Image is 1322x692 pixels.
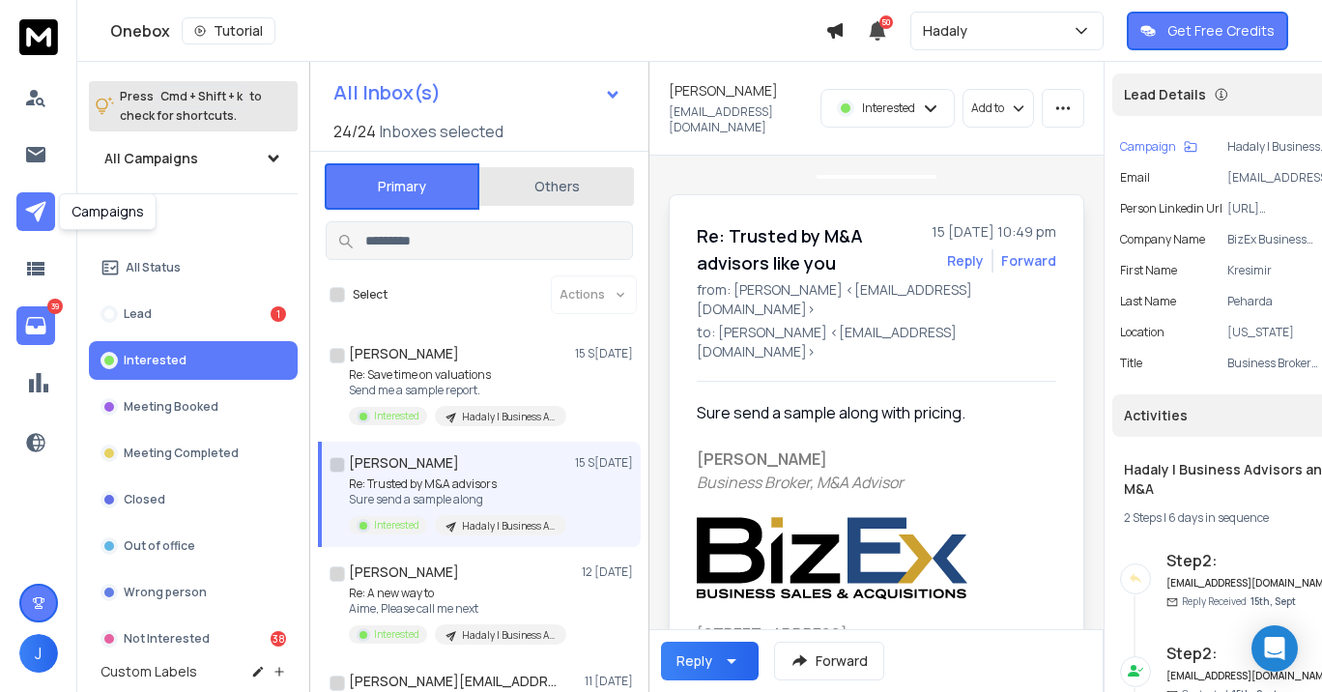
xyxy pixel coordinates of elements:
div: Onebox [110,17,825,44]
p: Title [1120,356,1142,371]
p: 15 S[DATE] [575,346,633,361]
h1: Re: Trusted by M&A advisors like you [697,222,920,276]
p: Lead Details [1124,85,1206,104]
p: Email [1120,170,1150,186]
span: 15th, Sept [1250,594,1296,608]
p: Not Interested [124,631,210,647]
button: All Inbox(s) [318,73,637,112]
p: Re: Trusted by M&A advisors [349,476,566,492]
h1: [PERSON_NAME][EMAIL_ADDRESS][PERSON_NAME][DOMAIN_NAME] +1 [349,672,561,691]
button: Meeting Booked [89,388,298,426]
button: J [19,634,58,673]
div: Open Intercom Messenger [1251,625,1298,672]
a: 39 [16,306,55,345]
button: Closed [89,480,298,519]
p: Aime, Please call me next [349,601,566,617]
p: from: [PERSON_NAME] <[EMAIL_ADDRESS][DOMAIN_NAME]> [697,280,1056,319]
h1: [PERSON_NAME] [669,81,778,101]
p: 39 [47,299,63,314]
button: All Campaigns [89,139,298,178]
p: 11 [DATE] [585,674,633,689]
button: Reply [947,251,984,271]
button: Tutorial [182,17,275,44]
p: Hadaly | Business Advisors and M&A [462,410,555,424]
p: 15 [DATE] 10:49 pm [932,222,1056,242]
h3: Custom Labels [101,662,197,681]
p: Meeting Completed [124,446,239,461]
button: Reply [661,642,759,680]
p: Hadaly | Business Advisors and M&A [462,628,555,643]
span: 24 / 24 [333,120,376,143]
p: Interested [124,353,187,368]
p: 12 [DATE] [582,564,633,580]
button: Get Free Credits [1127,12,1288,50]
button: Lead1 [89,295,298,333]
button: All Status [89,248,298,287]
p: Reply Received [1182,594,1296,609]
p: Closed [124,492,165,507]
span: 2 Steps [1124,509,1162,526]
p: 15 S[DATE] [575,455,633,471]
p: Get Free Credits [1167,21,1275,41]
button: Out of office [89,527,298,565]
h1: [PERSON_NAME] [349,344,459,363]
p: Add to [971,101,1004,116]
h1: All Campaigns [104,149,198,168]
p: [EMAIL_ADDRESS][DOMAIN_NAME] [669,104,809,135]
p: Press to check for shortcuts. [120,87,262,126]
h1: [PERSON_NAME] [349,453,459,473]
span: 50 [879,15,893,29]
button: Primary [325,163,479,210]
p: First Name [1120,263,1177,278]
p: Out of office [124,538,195,554]
div: Campaigns [59,193,157,230]
div: 38 [271,631,286,647]
p: to: [PERSON_NAME] <[EMAIL_ADDRESS][DOMAIN_NAME]> [697,323,1056,361]
p: Interested [374,518,419,533]
strong: [PERSON_NAME] [697,448,827,470]
p: All Status [126,260,181,275]
label: Select [353,287,388,303]
p: Company Name [1120,232,1205,247]
p: Location [1120,325,1164,340]
p: Send me a sample report. [349,383,566,398]
h3: Filters [89,210,298,237]
div: Reply [676,651,712,671]
p: Campaign [1120,139,1176,155]
p: Meeting Booked [124,399,218,415]
em: Business Broker, M&A Advisor [697,472,904,493]
div: Forward [1001,251,1056,271]
p: Re: Save time on valuations [349,367,566,383]
p: Hadaly [923,21,975,41]
p: Sure send a sample along [349,492,566,507]
button: Campaign [1120,139,1197,155]
p: Last Name [1120,294,1176,309]
button: Interested [89,341,298,380]
p: Interested [862,101,915,116]
button: Forward [774,642,884,680]
p: Re: A new way to [349,586,566,601]
button: Meeting Completed [89,434,298,473]
p: Hadaly | Business Advisors and M&A [462,519,555,533]
button: Others [479,165,634,208]
h1: [PERSON_NAME] [349,562,459,582]
p: Sure send a sample along with pricing. [697,401,1041,424]
p: Lead [124,306,152,322]
button: Wrong person [89,573,298,612]
span: Cmd + Shift + k [158,85,245,107]
span: [STREET_ADDRESS] [697,623,848,645]
button: Not Interested38 [89,620,298,658]
p: Wrong person [124,585,207,600]
p: Interested [374,409,419,423]
h3: Inboxes selected [380,120,503,143]
span: 6 days in sequence [1168,509,1269,526]
p: Person Linkedin Url [1120,201,1222,216]
h1: All Inbox(s) [333,83,441,102]
p: Interested [374,627,419,642]
div: 1 [271,306,286,322]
